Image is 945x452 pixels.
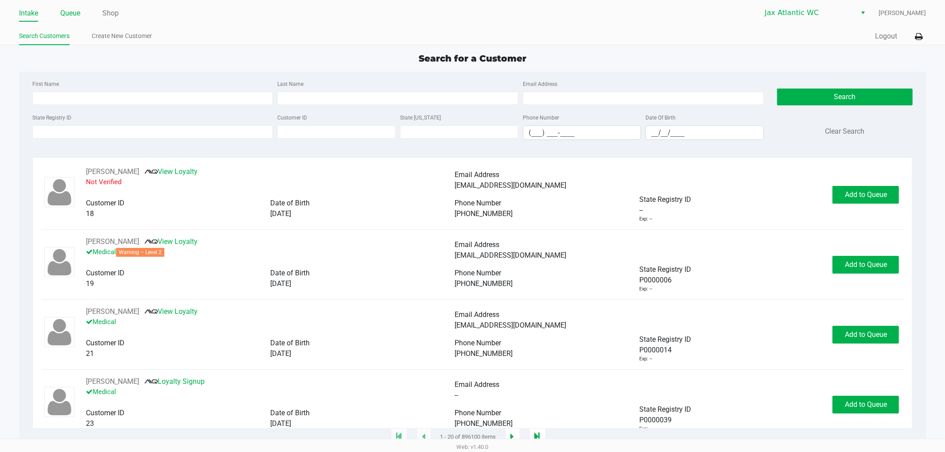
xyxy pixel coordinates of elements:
span: 1 - 20 of 896100 items [440,433,496,441]
span: Customer ID [86,199,124,207]
button: Search [777,89,913,105]
span: [EMAIL_ADDRESS][DOMAIN_NAME] [455,321,567,329]
label: Date Of Birth [646,114,676,122]
span: 23 [86,419,94,428]
app-submit-button: Previous [416,428,432,446]
span: [PHONE_NUMBER] [455,209,513,218]
span: Customer ID [86,269,124,277]
a: Loyalty Signup [144,377,205,386]
span: Phone Number [455,339,502,347]
button: Add to Queue [832,256,899,274]
div: Exp: -- [639,425,652,433]
span: P0000039 [639,415,672,425]
div: Exp: -- [639,355,652,363]
a: Search Customers [19,31,70,42]
span: P0000006 [639,275,672,286]
span: Email Address [455,310,500,319]
button: Add to Queue [832,326,899,344]
span: [EMAIL_ADDRESS][DOMAIN_NAME] [455,181,567,189]
span: [DATE] [270,209,291,218]
label: Customer ID [277,114,307,122]
span: -- [639,205,643,216]
div: Exp: -- [639,286,652,293]
kendo-maskedtextbox: Format: MM/DD/YYYY [646,125,764,140]
span: Date of Birth [270,339,310,347]
span: [DATE] [270,279,291,288]
span: Email Address [455,240,500,249]
span: [DATE] [270,419,291,428]
input: Format: (999) 999-9999 [523,126,641,139]
span: Phone Number [455,409,502,417]
button: See customer info [86,306,139,317]
p: Medical [86,317,455,327]
app-submit-button: Move to first page [391,428,408,446]
span: 18 [86,209,94,218]
a: View Loyalty [144,307,198,316]
p: Medical [86,387,455,397]
span: Date of Birth [270,409,310,417]
button: See customer info [86,166,139,177]
button: See customer info [86,236,139,247]
span: Email Address [455,170,500,179]
span: [EMAIL_ADDRESS][DOMAIN_NAME] [455,251,567,259]
button: Add to Queue [832,396,899,413]
p: Not Verified [86,177,455,187]
span: [PERSON_NAME] [879,8,926,18]
span: Phone Number [455,269,502,277]
span: Email Address [455,380,500,389]
span: Search for a Customer [419,53,526,64]
div: Exp: -- [639,216,652,223]
kendo-maskedtextbox: Format: (999) 999-9999 [523,125,641,140]
label: Email Address [523,80,557,88]
a: Shop [102,7,119,19]
button: Add to Queue [832,186,899,204]
span: Customer ID [86,409,124,417]
span: 21 [86,349,94,358]
span: 19 [86,279,94,288]
a: Intake [19,7,38,19]
a: Create New Customer [92,31,152,42]
a: View Loyalty [144,237,198,246]
app-submit-button: Move to last page [529,428,546,446]
a: Queue [60,7,80,19]
span: [PHONE_NUMBER] [455,419,513,428]
span: P0000014 [639,345,672,355]
label: First Name [32,80,59,88]
span: State Registry ID [639,335,691,344]
span: Add to Queue [845,330,887,339]
span: Customer ID [86,339,124,347]
span: Add to Queue [845,260,887,269]
span: -- [455,391,459,399]
button: See customer info [86,376,139,387]
label: State [US_STATE] [400,114,441,122]
button: Logout [875,31,897,42]
span: State Registry ID [639,265,691,274]
label: Last Name [277,80,303,88]
button: Select [856,5,869,21]
p: Medical [86,247,455,257]
span: Jax Atlantic WC [765,8,851,18]
span: Phone Number [455,199,502,207]
span: [DATE] [270,349,291,358]
app-submit-button: Next [505,428,520,446]
span: Date of Birth [270,199,310,207]
span: Add to Queue [845,400,887,409]
span: Add to Queue [845,190,887,199]
span: [PHONE_NUMBER] [455,349,513,358]
a: View Loyalty [144,167,198,176]
label: Phone Number [523,114,559,122]
button: Clear Search [825,126,865,137]
span: Warning – Level 2 [116,248,164,257]
span: State Registry ID [639,405,691,413]
span: State Registry ID [639,195,691,204]
input: Format: MM/DD/YYYY [646,126,763,139]
span: Web: v1.40.0 [457,444,489,450]
label: State Registry ID [32,114,71,122]
span: [PHONE_NUMBER] [455,279,513,288]
span: Date of Birth [270,269,310,277]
